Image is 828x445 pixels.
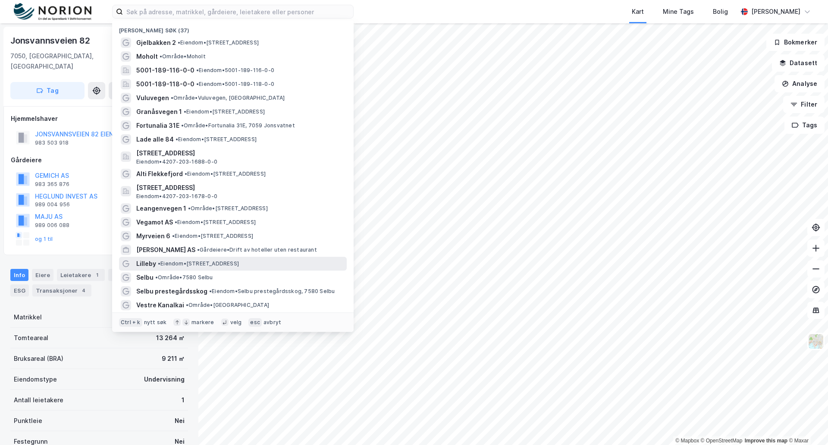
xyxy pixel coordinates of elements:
span: Vuluvegen [136,93,169,103]
span: • [197,246,200,253]
div: markere [191,319,214,326]
span: • [175,219,177,225]
span: Vegamot AS [136,217,173,227]
span: Eiendom • [STREET_ADDRESS] [184,108,265,115]
span: • [176,136,178,142]
span: Lade alle 84 [136,134,174,145]
div: [PERSON_NAME] [751,6,800,17]
span: Fortunalia 31E [136,120,179,131]
span: Eiendom • 4207-203-1678-0-0 [136,193,217,200]
span: Lilleby [136,259,156,269]
div: Tomteareal [14,333,48,343]
div: 13 264 ㎡ [156,333,185,343]
span: Gjelbakken 2 [136,38,176,48]
div: 983 503 918 [35,139,69,146]
div: 989 004 956 [35,201,70,208]
div: Mine Tags [663,6,694,17]
span: Eiendom • [STREET_ADDRESS] [178,39,259,46]
a: Mapbox [675,438,699,444]
button: Filter [783,96,825,113]
span: Myrveien 6 [136,231,170,241]
span: 5001-189-116-0-0 [136,65,194,76]
span: Område • [STREET_ADDRESS] [188,205,268,212]
span: Område • [GEOGRAPHIC_DATA] [186,302,269,309]
div: 9 211 ㎡ [162,353,185,364]
div: Nei [175,416,185,426]
input: Søk på adresse, matrikkel, gårdeiere, leietakere eller personer [123,5,353,18]
div: [PERSON_NAME] søk (37) [112,20,354,36]
div: Hjemmelshaver [11,114,188,124]
div: nytt søk [144,319,167,326]
span: • [188,205,191,211]
span: [PERSON_NAME] AS [136,245,195,255]
div: Eiendomstype [14,374,57,385]
span: • [186,302,188,308]
span: [STREET_ADDRESS] [136,148,343,158]
div: velg [230,319,242,326]
div: 4 [79,286,88,295]
span: • [196,67,199,73]
span: • [185,170,187,177]
span: Eiendom • [STREET_ADDRESS] [158,260,239,267]
div: Eiere [32,269,53,281]
span: Eiendom • 5001-189-116-0-0 [196,67,274,74]
div: ESG [10,284,29,297]
span: Leangenvegen 1 [136,203,186,214]
div: Matrikkel [14,312,42,322]
span: • [181,122,184,129]
span: Eiendom • [STREET_ADDRESS] [175,219,256,226]
span: Granåsvegen 1 [136,107,182,117]
span: Eiendom • Selbu prestegårdsskog, 7580 Selbu [209,288,335,295]
span: Vestre Kanalkai [136,300,184,310]
div: 7050, [GEOGRAPHIC_DATA], [GEOGRAPHIC_DATA] [10,51,121,72]
span: • [158,260,160,267]
span: • [178,39,180,46]
span: • [155,274,158,281]
div: esc [248,318,262,327]
button: Tag [10,82,85,99]
button: Bokmerker [766,34,825,51]
img: norion-logo.80e7a08dc31c2e691866.png [14,3,91,21]
div: Bolig [713,6,728,17]
span: [STREET_ADDRESS] [136,183,343,193]
div: avbryt [263,319,281,326]
div: Bruksareal (BRA) [14,353,63,364]
span: Område • Moholt [160,53,206,60]
span: Område • Vuluvegen, [GEOGRAPHIC_DATA] [171,95,285,101]
span: Område • Fortunalia 31E, 7059 Jonsvatnet [181,122,295,129]
div: Antall leietakere [14,395,63,405]
span: • [172,233,175,239]
div: Leietakere [57,269,105,281]
button: Tags [784,117,825,134]
span: • [184,108,186,115]
button: Datasett [772,54,825,72]
div: Gårdeiere [11,155,188,165]
a: Improve this map [745,438,787,444]
div: Transaksjoner [32,284,91,297]
span: Eiendom • [STREET_ADDRESS] [185,170,266,177]
span: Eiendom • [STREET_ADDRESS] [176,136,257,143]
span: Område • 7580 Selbu [155,274,213,281]
div: Datasett [108,269,151,281]
span: • [196,81,199,87]
a: OpenStreetMap [701,438,743,444]
div: Ctrl + k [119,318,142,327]
span: Eiendom • 4207-203-1688-0-0 [136,158,217,165]
iframe: Chat Widget [785,404,828,445]
div: Info [10,269,28,281]
div: 1 [93,271,101,279]
div: 989 006 088 [35,222,69,229]
span: Eiendom • 5001-189-118-0-0 [196,81,274,88]
span: 5001-189-118-0-0 [136,79,194,89]
div: 1 [182,395,185,405]
div: Kart [632,6,644,17]
span: Moholt [136,51,158,62]
div: Punktleie [14,416,42,426]
span: • [160,53,162,60]
span: Gårdeiere • Drift av hoteller uten restaurant [197,246,317,253]
div: 983 365 876 [35,181,69,188]
button: Analyse [775,75,825,92]
span: Selbu prestegårdsskog [136,286,207,297]
img: Z [808,333,824,350]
